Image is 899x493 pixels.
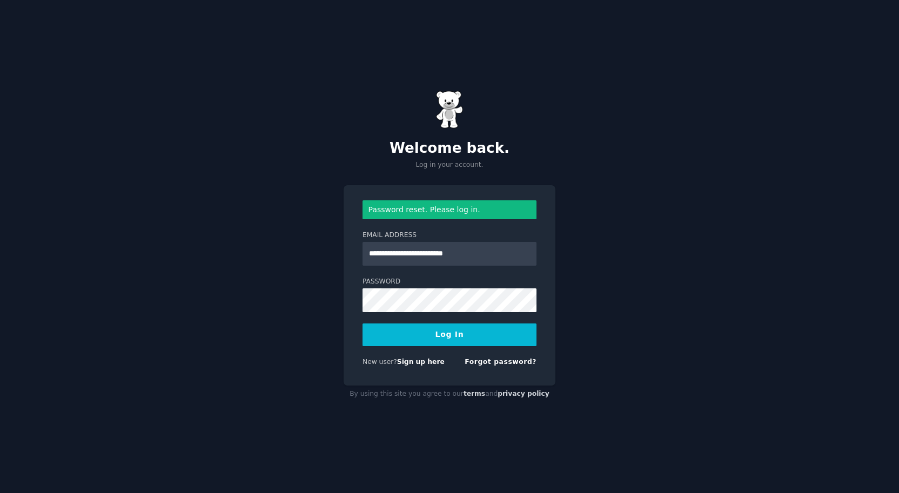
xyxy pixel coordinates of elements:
img: Gummy Bear [436,91,463,129]
a: Sign up here [397,358,445,366]
a: Forgot password? [465,358,536,366]
a: privacy policy [498,390,549,397]
button: Log In [363,323,536,346]
label: Password [363,277,536,287]
h2: Welcome back. [344,140,555,157]
label: Email Address [363,231,536,240]
span: New user? [363,358,397,366]
p: Log in your account. [344,160,555,170]
div: Password reset. Please log in. [363,200,536,219]
a: terms [464,390,485,397]
div: By using this site you agree to our and [344,386,555,403]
